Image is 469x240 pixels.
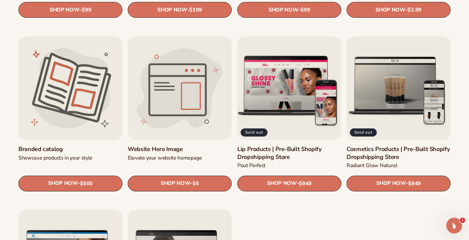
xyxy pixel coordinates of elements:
span: SHOP NOW [161,180,190,186]
a: SHOP NOW- $99 [237,2,341,18]
span: SHOP NOW [269,7,298,13]
span: SHOP NOW [376,7,405,13]
span: $99 [300,7,310,13]
a: Website Hero Image [128,145,232,153]
a: SHOP NOW- $199 [128,2,232,18]
iframe: Intercom live chat [446,218,462,233]
span: $500 [80,181,93,187]
a: SHOP NOW- $949 [347,176,451,191]
span: SHOP NOW [157,7,187,13]
span: $949 [299,181,312,187]
span: 1 [460,218,465,223]
span: SHOP NOW [267,180,297,186]
a: Cosmetics Products | Pre-Built Shopify Dropshipping Store [347,145,451,161]
span: $949 [408,181,421,187]
a: Lip Products | Pre-Built Shopify Dropshipping Store [237,145,341,161]
span: SHOP NOW [50,7,79,13]
span: SHOP NOW [48,180,78,186]
a: SHOP NOW- $5 [128,176,232,191]
a: SHOP NOW- $949 [237,176,341,191]
a: SHOP NOW- $500 [18,176,122,191]
span: $2.99 [407,7,421,13]
span: $5 [193,181,199,187]
a: SHOP NOW- $99 [18,2,122,18]
span: $199 [190,7,202,13]
a: Branded catalog [18,145,122,153]
a: SHOP NOW- $2.99 [347,2,451,18]
span: $99 [82,7,91,13]
span: SHOP NOW [376,180,406,186]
